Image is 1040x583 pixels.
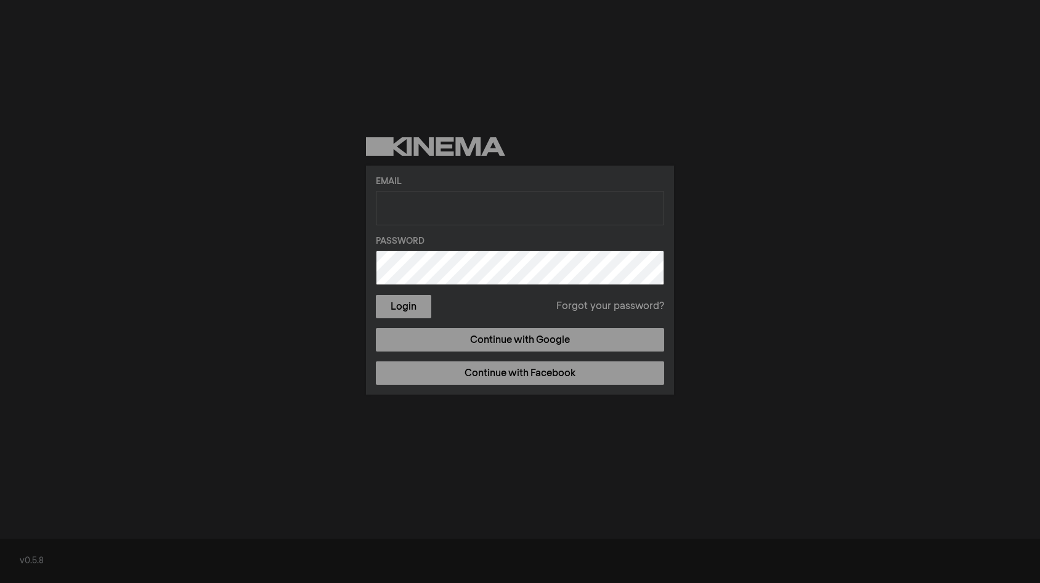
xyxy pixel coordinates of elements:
a: Continue with Facebook [376,361,664,385]
a: Forgot your password? [556,299,664,314]
label: Email [376,175,664,188]
button: Login [376,295,431,318]
label: Password [376,235,664,248]
div: v0.5.8 [20,555,1020,568]
a: Continue with Google [376,328,664,352]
